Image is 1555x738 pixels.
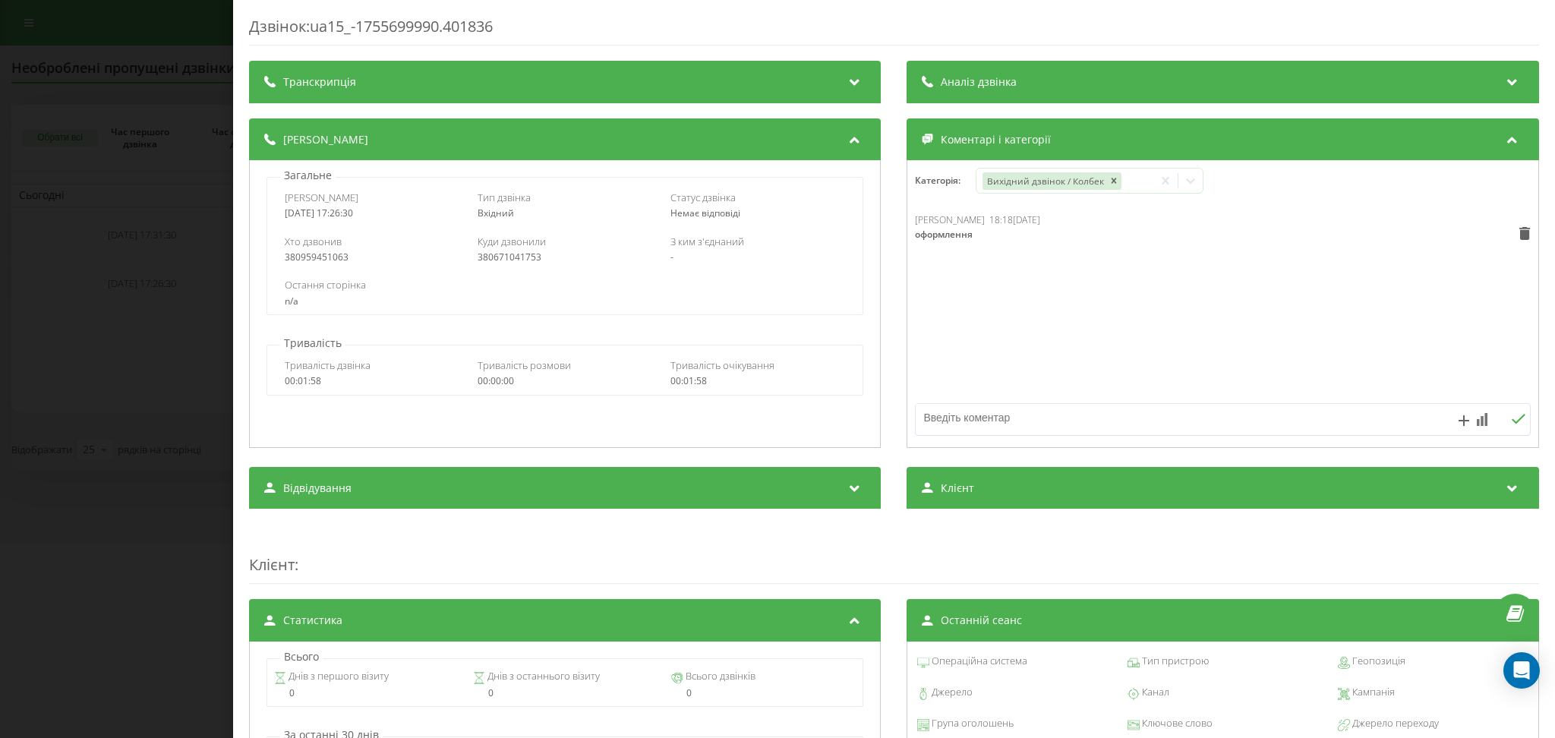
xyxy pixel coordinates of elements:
div: Remove Вихідний дзвінок / Колбек [1106,172,1121,190]
div: Дзвінок : ua15_-1755699990.401836 [249,16,1539,46]
span: [PERSON_NAME] [283,132,368,147]
span: Тривалість розмови [478,358,571,372]
div: - [670,252,846,263]
div: 00:01:58 [285,376,460,386]
div: оформлення [916,229,1016,241]
div: 0 [671,688,856,699]
span: Тривалість дзвінка [285,358,371,372]
span: Хто дзвонив [285,235,342,248]
span: Статистика [283,613,342,628]
span: Джерело переходу [1350,716,1439,731]
p: Всього [280,649,323,664]
span: Тривалість очікування [670,358,774,372]
span: Немає відповіді [670,207,740,219]
span: Аналіз дзвінка [942,74,1017,90]
p: Тривалість [280,336,345,351]
span: Статус дзвінка [670,191,736,204]
span: Кампанія [1350,685,1395,700]
span: Канал [1140,685,1169,700]
span: Транскрипція [283,74,356,90]
span: Тип дзвінка [478,191,531,204]
span: Ключове слово [1140,716,1213,731]
span: Днів з першого візиту [287,669,390,684]
span: Джерело [930,685,973,700]
span: Клієнт [942,481,975,496]
span: Операційна система [930,654,1028,669]
div: 380959451063 [285,252,460,263]
span: Куди дзвонили [478,235,546,248]
div: [DATE] 17:26:30 [285,208,460,219]
h4: Категорія : [916,175,976,186]
div: Вихідний дзвінок / Колбек [983,172,1106,190]
div: 00:00:00 [478,376,653,386]
div: 18:18[DATE] [990,215,1041,225]
span: Вхідний [478,207,514,219]
span: Клієнт [249,554,295,575]
span: З ким з'єднаний [670,235,744,248]
span: Група оголошень [930,716,1014,731]
span: Відвідування [283,481,352,496]
div: 00:01:58 [670,376,846,386]
div: Open Intercom Messenger [1503,652,1540,689]
p: Загальне [280,168,336,183]
span: [PERSON_NAME] [916,213,986,226]
span: Геопозиція [1350,654,1405,669]
span: Коментарі і категорії [942,132,1052,147]
div: 0 [473,688,658,699]
span: Останній сеанс [942,613,1023,628]
span: Всього дзвінків [683,669,755,684]
div: n/a [285,296,845,307]
span: Днів з останнього візиту [485,669,600,684]
div: 380671041753 [478,252,653,263]
span: Тип пристрою [1140,654,1209,669]
div: 0 [275,688,459,699]
div: : [249,524,1539,584]
span: [PERSON_NAME] [285,191,358,204]
span: Остання сторінка [285,278,366,292]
